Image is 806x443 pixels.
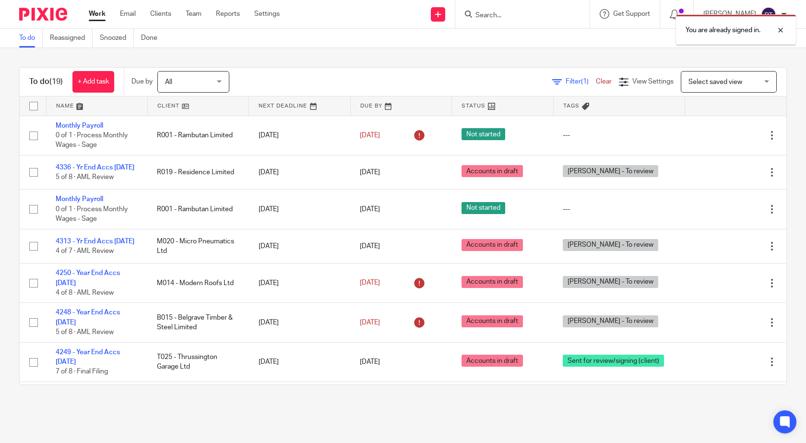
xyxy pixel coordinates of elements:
[761,7,776,22] img: svg%3E
[100,29,134,48] a: Snoozed
[249,155,350,189] td: [DATE]
[581,78,589,85] span: (1)
[563,276,658,288] span: [PERSON_NAME] - To review
[147,229,249,263] td: M020 - Micro Pneumatics Ltd
[462,128,505,140] span: Not started
[56,369,108,375] span: 7 of 8 · Final Filing
[216,9,240,19] a: Reports
[56,349,120,365] a: 4249 - Year End Accs [DATE]
[147,190,249,229] td: R001 - Rambutan Limited
[360,169,380,176] span: [DATE]
[147,382,249,416] td: S038 - Superior Auto Care Ltd
[56,238,134,245] a: 4313 - Yr End Accs [DATE]
[56,174,114,180] span: 5 of 8 · AML Review
[462,202,505,214] span: Not started
[563,355,664,367] span: Sent for review/signing (client)
[29,77,63,87] h1: To do
[249,382,350,416] td: [DATE]
[186,9,201,19] a: Team
[596,78,612,85] a: Clear
[563,165,658,177] span: [PERSON_NAME] - To review
[360,132,380,139] span: [DATE]
[249,263,350,303] td: [DATE]
[632,78,674,85] span: View Settings
[249,116,350,155] td: [DATE]
[72,71,114,93] a: + Add task
[688,79,742,85] span: Select saved view
[56,270,120,286] a: 4250 - Year End Accs [DATE]
[360,359,380,365] span: [DATE]
[56,289,114,296] span: 4 of 8 · AML Review
[254,9,280,19] a: Settings
[120,9,136,19] a: Email
[462,276,523,288] span: Accounts in draft
[563,131,675,140] div: ---
[50,29,93,48] a: Reassigned
[147,155,249,189] td: R019 - Residence Limited
[56,164,134,171] a: 4336 - Yr End Accs [DATE]
[19,8,67,21] img: Pixie
[249,303,350,342] td: [DATE]
[563,239,658,251] span: [PERSON_NAME] - To review
[165,79,172,85] span: All
[56,132,128,149] span: 0 of 1 · Process Monthly Wages - Sage
[360,319,380,326] span: [DATE]
[462,165,523,177] span: Accounts in draft
[360,243,380,250] span: [DATE]
[563,315,658,327] span: [PERSON_NAME] - To review
[56,196,103,203] a: Monthly Payroll
[249,342,350,382] td: [DATE]
[249,229,350,263] td: [DATE]
[360,280,380,287] span: [DATE]
[462,355,523,367] span: Accounts in draft
[360,206,380,213] span: [DATE]
[150,9,171,19] a: Clients
[49,78,63,85] span: (19)
[563,103,580,108] span: Tags
[89,9,106,19] a: Work
[566,78,596,85] span: Filter
[56,122,103,129] a: Monthly Payroll
[147,342,249,382] td: T025 - Thrussington Garage Ltd
[462,239,523,251] span: Accounts in draft
[56,206,128,223] span: 0 of 1 · Process Monthly Wages - Sage
[462,315,523,327] span: Accounts in draft
[563,204,675,214] div: ---
[686,25,760,35] p: You are already signed in.
[147,116,249,155] td: R001 - Rambutan Limited
[19,29,43,48] a: To do
[56,329,114,335] span: 5 of 8 · AML Review
[147,303,249,342] td: B015 - Belgrave Timber & Steel Limited
[56,309,120,325] a: 4248 - Year End Accs [DATE]
[131,77,153,86] p: Due by
[141,29,165,48] a: Done
[249,190,350,229] td: [DATE]
[56,248,114,254] span: 4 of 7 · AML Review
[147,263,249,303] td: M014 - Modern Roofs Ltd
